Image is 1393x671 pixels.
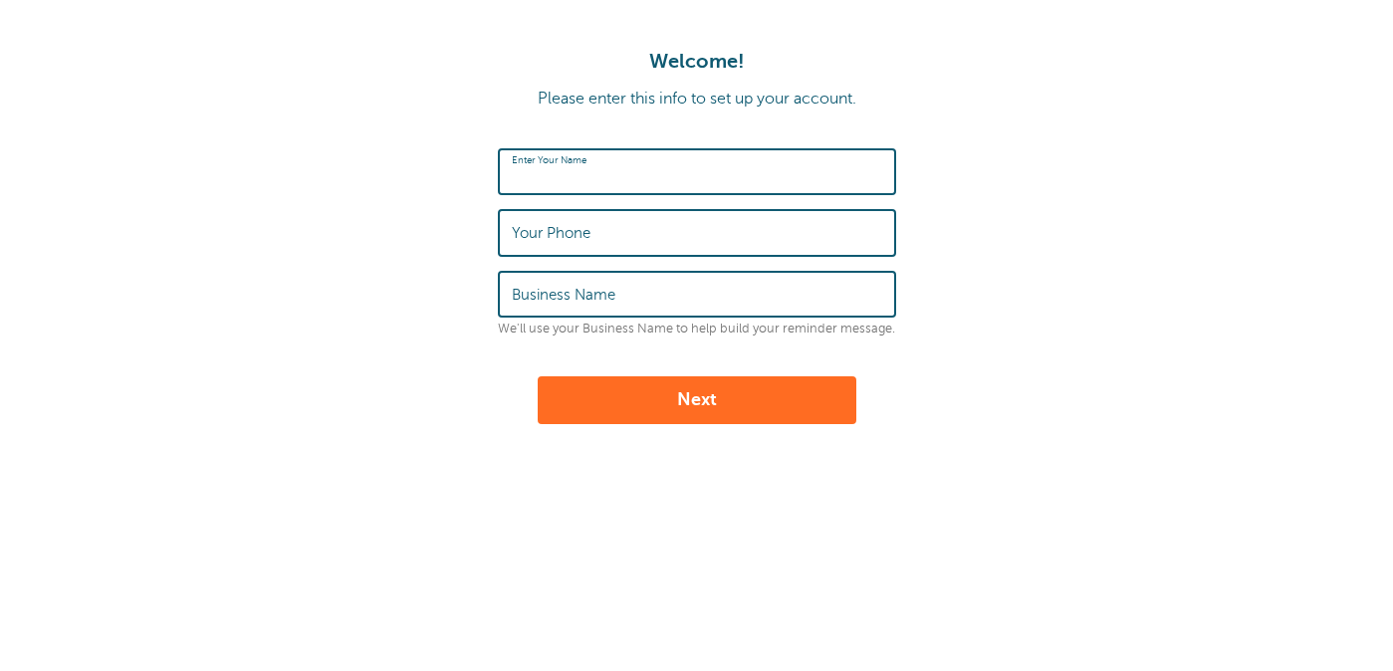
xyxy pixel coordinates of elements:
label: Your Phone [512,224,590,242]
p: Please enter this info to set up your account. [20,90,1373,109]
button: Next [538,376,856,424]
p: We'll use your Business Name to help build your reminder message. [498,322,896,336]
h1: Welcome! [20,50,1373,74]
label: Business Name [512,286,615,304]
label: Enter Your Name [512,154,586,166]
